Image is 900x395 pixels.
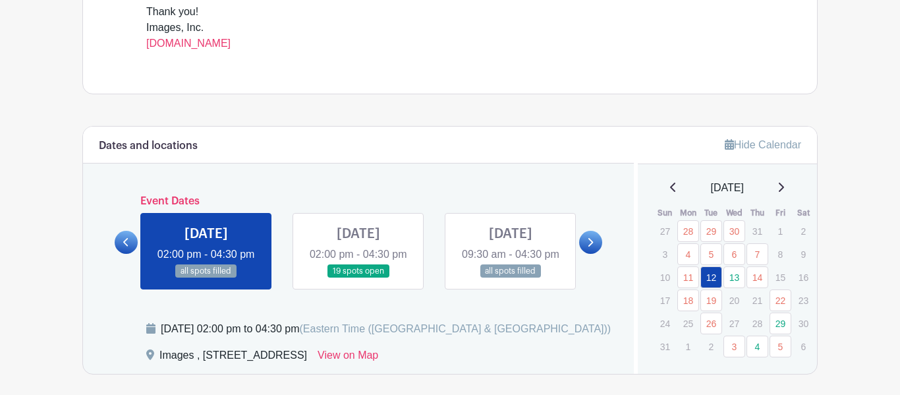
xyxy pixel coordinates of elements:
[723,290,745,311] p: 20
[746,243,768,265] a: 7
[723,336,745,357] a: 3
[654,313,676,334] p: 24
[746,206,769,220] th: Thu
[723,266,745,288] a: 13
[793,267,814,288] p: 16
[770,313,791,334] a: 29
[770,244,791,264] p: 8
[770,267,791,288] p: 15
[677,243,699,265] a: 4
[654,290,676,311] p: 17
[654,221,676,241] p: 27
[770,221,791,241] p: 1
[138,195,579,208] h6: Event Dates
[700,266,722,288] a: 12
[146,38,231,49] a: [DOMAIN_NAME]
[700,289,722,311] a: 19
[99,140,198,152] h6: Dates and locations
[700,243,722,265] a: 5
[677,313,699,334] p: 25
[793,221,814,241] p: 2
[793,244,814,264] p: 9
[746,290,768,311] p: 21
[159,348,307,369] div: Images , [STREET_ADDRESS]
[769,206,792,220] th: Fri
[746,221,768,241] p: 31
[723,206,746,220] th: Wed
[700,220,722,242] a: 29
[654,206,677,220] th: Sun
[677,289,699,311] a: 18
[161,321,611,337] div: [DATE] 02:00 pm to 04:30 pm
[677,336,699,357] p: 1
[792,206,815,220] th: Sat
[654,267,676,288] p: 10
[677,220,699,242] a: 28
[725,139,801,150] a: Hide Calendar
[723,220,745,242] a: 30
[677,206,700,220] th: Mon
[746,336,768,357] a: 4
[146,4,754,20] div: Thank you!
[746,313,768,334] p: 28
[723,243,745,265] a: 6
[723,313,745,334] p: 27
[299,323,611,334] span: (Eastern Time ([GEOGRAPHIC_DATA] & [GEOGRAPHIC_DATA]))
[770,289,791,311] a: 22
[770,336,791,357] a: 5
[793,313,814,334] p: 30
[711,180,744,196] span: [DATE]
[793,336,814,357] p: 6
[677,266,699,288] a: 11
[146,20,754,51] div: Images, Inc.
[700,206,723,220] th: Tue
[746,266,768,288] a: 14
[700,336,722,357] p: 2
[318,348,378,369] a: View on Map
[654,244,676,264] p: 3
[793,290,814,311] p: 23
[654,336,676,357] p: 31
[700,313,722,334] a: 26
